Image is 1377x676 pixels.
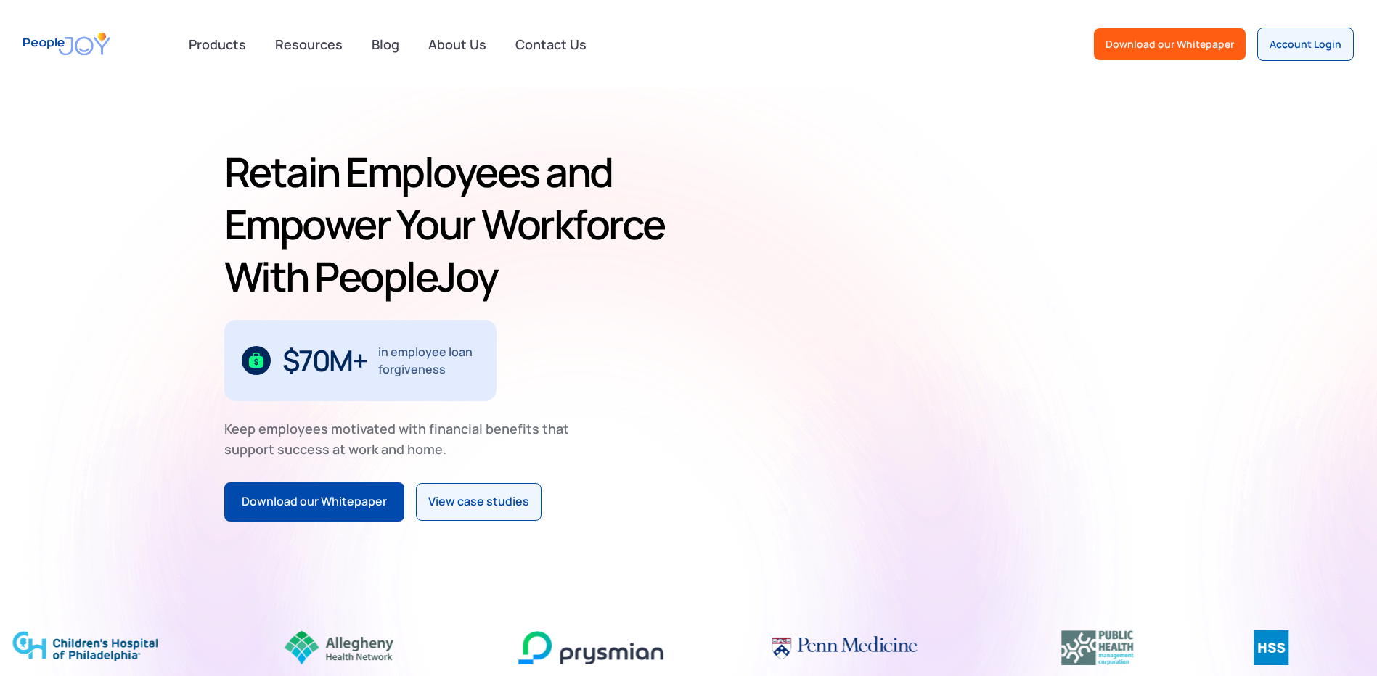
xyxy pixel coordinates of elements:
[1270,37,1341,51] div: Account Login
[180,30,255,59] div: Products
[224,146,683,302] h1: Retain Employees and Empower Your Workforce With PeopleJoy
[224,419,581,459] div: Keep employees motivated with financial benefits that support success at work and home.
[242,492,387,511] div: Download our Whitepaper
[282,349,367,372] div: $70M+
[420,28,495,60] a: About Us
[224,482,404,522] a: Download our Whitepaper
[428,492,529,511] div: View case studies
[416,483,542,521] a: View case studies
[363,28,408,60] a: Blog
[1257,28,1354,61] a: Account Login
[507,28,595,60] a: Contact Us
[378,343,479,378] div: in employee loan forgiveness
[23,23,110,65] a: home
[266,28,351,60] a: Resources
[224,320,497,401] div: 1 / 3
[1106,37,1234,51] div: Download our Whitepaper
[1094,28,1246,60] a: Download our Whitepaper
